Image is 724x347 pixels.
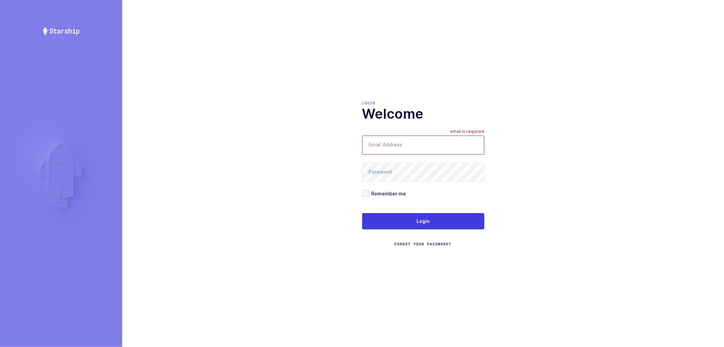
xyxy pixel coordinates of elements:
div: email is required [450,129,484,136]
span: Login [416,218,430,225]
input: Password [362,163,484,182]
img: Starship [42,27,80,35]
a: Forgot Your Password? [395,241,452,247]
input: Email Address [362,136,484,155]
h1: Welcome [362,106,484,122]
span: Remember me [369,190,406,197]
div: Login [362,100,484,106]
button: Login [362,213,484,229]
